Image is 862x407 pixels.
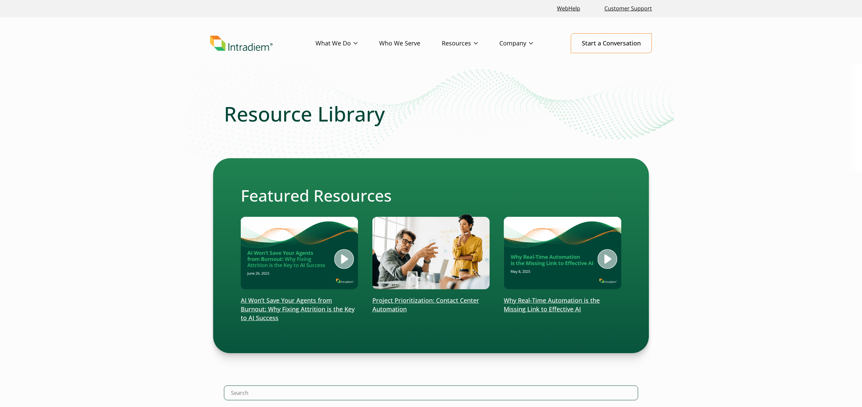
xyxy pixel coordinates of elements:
[379,34,442,53] a: Who We Serve
[504,213,621,314] a: Why Real-Time Automation is the Missing Link to Effective AI
[504,296,621,314] p: Why Real-Time Automation is the Missing Link to Effective AI
[241,296,358,323] p: AI Won’t Save Your Agents from Burnout: Why Fixing Attrition is the Key to AI Success
[316,34,379,53] a: What We Do
[210,36,316,51] a: Link to homepage of Intradiem
[224,385,638,400] input: Search
[372,213,490,314] a: Project Prioritization: Contact Center Automation
[210,36,273,51] img: Intradiem
[442,34,499,53] a: Resources
[241,213,358,323] a: AI Won’t Save Your Agents from Burnout: Why Fixing Attrition is the Key to AI Success
[372,296,490,314] p: Project Prioritization: Contact Center Automation
[554,1,583,16] a: Link opens in a new window
[571,33,652,53] a: Start a Conversation
[241,186,621,205] h2: Featured Resources
[602,1,655,16] a: Customer Support
[499,34,555,53] a: Company
[224,102,638,126] h1: Resource Library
